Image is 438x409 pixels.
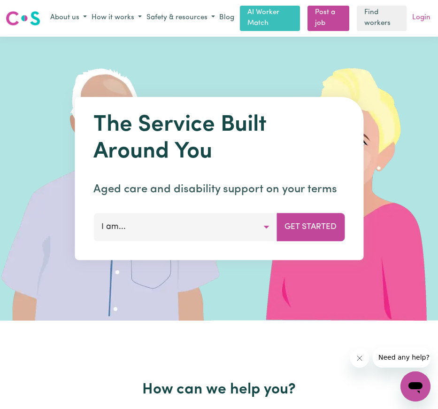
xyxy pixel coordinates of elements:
a: Find workers [357,6,407,31]
iframe: Message from company [373,347,430,368]
button: How it works [89,10,144,26]
a: Login [410,11,432,25]
h1: The Service Built Around You [93,112,345,166]
button: Safety & resources [144,10,217,26]
img: Careseekers logo [6,10,40,27]
a: AI Worker Match [240,6,300,31]
button: I am... [93,213,277,241]
iframe: Button to launch messaging window [400,371,430,401]
button: Get Started [277,213,345,241]
iframe: Close message [350,349,369,368]
a: Post a job [307,6,349,31]
h2: How can we help you? [56,381,383,399]
a: Blog [217,11,236,25]
button: About us [48,10,89,26]
a: Careseekers logo [6,8,40,29]
p: Aged care and disability support on your terms [93,181,345,198]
